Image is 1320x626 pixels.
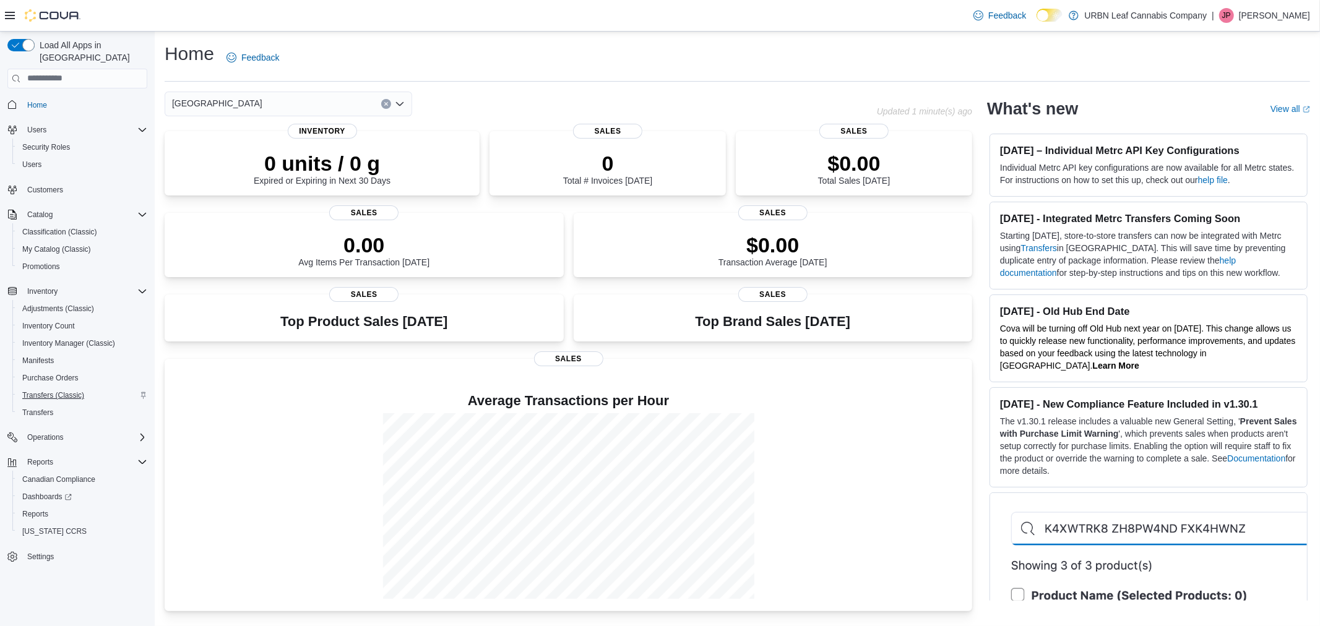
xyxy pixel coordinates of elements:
[22,321,75,331] span: Inventory Count
[17,140,147,155] span: Security Roles
[22,492,72,502] span: Dashboards
[1000,324,1296,371] span: Cova will be turning off Old Hub next year on [DATE]. This change allows us to quickly release ne...
[22,207,58,222] button: Catalog
[22,408,53,418] span: Transfers
[563,151,652,186] div: Total # Invoices [DATE]
[1037,9,1063,22] input: Dark Mode
[12,317,152,335] button: Inventory Count
[17,388,89,403] a: Transfers (Classic)
[1000,415,1297,477] p: The v1.30.1 release includes a valuable new General Setting, ' ', which prevents sales when produ...
[877,106,972,116] p: Updated 1 minute(s) ago
[254,151,390,176] p: 0 units / 0 g
[12,505,152,523] button: Reports
[1020,243,1057,253] a: Transfers
[17,225,147,239] span: Classification (Classic)
[12,156,152,173] button: Users
[27,457,53,467] span: Reports
[22,549,147,564] span: Settings
[17,472,100,487] a: Canadian Compliance
[17,336,120,351] a: Inventory Manager (Classic)
[17,371,147,385] span: Purchase Orders
[563,151,652,176] p: 0
[1270,104,1310,114] a: View allExternal link
[12,223,152,241] button: Classification (Classic)
[22,97,147,113] span: Home
[988,9,1026,22] span: Feedback
[1227,453,1285,463] a: Documentation
[22,227,97,237] span: Classification (Classic)
[22,244,91,254] span: My Catalog (Classic)
[1303,106,1310,113] svg: External link
[12,523,152,540] button: [US_STATE] CCRS
[17,140,75,155] a: Security Roles
[22,526,87,536] span: [US_STATE] CCRS
[718,233,827,267] div: Transaction Average [DATE]
[288,124,357,139] span: Inventory
[17,507,147,521] span: Reports
[1198,175,1228,185] a: help file
[12,404,152,421] button: Transfers
[22,98,52,113] a: Home
[22,338,115,348] span: Inventory Manager (Classic)
[27,210,53,220] span: Catalog
[819,124,889,139] span: Sales
[12,139,152,156] button: Security Roles
[1093,361,1139,371] a: Learn More
[12,258,152,275] button: Promotions
[27,100,47,110] span: Home
[22,262,60,272] span: Promotions
[22,122,51,137] button: Users
[17,489,77,504] a: Dashboards
[1222,8,1231,23] span: JP
[22,455,147,469] span: Reports
[2,96,152,114] button: Home
[987,99,1078,119] h2: What's new
[22,122,147,137] span: Users
[395,99,405,109] button: Open list of options
[17,336,147,351] span: Inventory Manager (Classic)
[1000,212,1297,225] h3: [DATE] - Integrated Metrc Transfers Coming Soon
[17,225,102,239] a: Classification (Classic)
[534,351,603,366] span: Sales
[17,259,147,274] span: Promotions
[298,233,429,267] div: Avg Items Per Transaction [DATE]
[22,284,147,299] span: Inventory
[1000,255,1236,278] a: help documentation
[12,471,152,488] button: Canadian Compliance
[2,453,152,471] button: Reports
[280,314,447,329] h3: Top Product Sales [DATE]
[329,287,399,302] span: Sales
[1000,161,1297,186] p: Individual Metrc API key configurations are now available for all Metrc states. For instructions ...
[573,124,642,139] span: Sales
[1000,416,1297,439] strong: Prevent Sales with Purchase Limit Warning
[381,99,391,109] button: Clear input
[1212,8,1214,23] p: |
[27,286,58,296] span: Inventory
[738,205,808,220] span: Sales
[818,151,890,176] p: $0.00
[329,205,399,220] span: Sales
[17,301,147,316] span: Adjustments (Classic)
[17,405,147,420] span: Transfers
[1000,229,1297,279] p: Starting [DATE], store-to-store transfers can now be integrated with Metrc using in [GEOGRAPHIC_D...
[17,388,147,403] span: Transfers (Classic)
[2,283,152,300] button: Inventory
[738,287,808,302] span: Sales
[22,474,95,484] span: Canadian Compliance
[968,3,1031,28] a: Feedback
[17,371,84,385] a: Purchase Orders
[2,429,152,446] button: Operations
[22,390,84,400] span: Transfers (Classic)
[17,242,147,257] span: My Catalog (Classic)
[22,549,59,564] a: Settings
[12,352,152,369] button: Manifests
[1219,8,1234,23] div: Jess Pettitt
[22,304,94,314] span: Adjustments (Classic)
[27,432,64,442] span: Operations
[22,182,147,197] span: Customers
[17,472,147,487] span: Canadian Compliance
[818,151,890,186] div: Total Sales [DATE]
[12,369,152,387] button: Purchase Orders
[17,405,58,420] a: Transfers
